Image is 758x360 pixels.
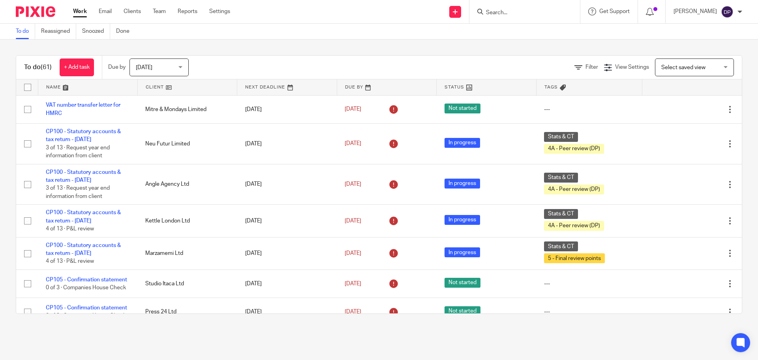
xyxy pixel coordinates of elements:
a: CP100 - Statutory accounts & tax return - [DATE] [46,243,121,256]
a: Reports [178,8,197,15]
span: Stats & CT [544,132,578,142]
span: Filter [585,64,598,70]
td: Neu Futur Limited [137,123,237,164]
a: CP105 - Confirmation statement [46,305,127,311]
a: CP100 - Statutory accounts & tax return - [DATE] [46,170,121,183]
img: Pixie [16,6,55,17]
img: svg%3E [721,6,734,18]
a: Snoozed [82,24,110,39]
span: [DATE] [345,251,361,256]
span: [DATE] [345,107,361,112]
td: Press 24 Ltd [137,298,237,326]
span: 0 of 3 · Companies House Check [46,285,126,290]
a: Work [73,8,87,15]
a: Done [116,24,135,39]
a: CP100 - Statutory accounts & tax return - [DATE] [46,210,121,223]
td: [DATE] [237,237,337,270]
span: Tags [544,85,558,89]
span: 4A - Peer review (DP) [544,144,604,154]
td: [DATE] [237,164,337,205]
td: Mitre & Mondays Limited [137,95,237,123]
td: Kettle London Ltd [137,205,237,237]
a: Settings [209,8,230,15]
div: --- [544,280,634,288]
span: Not started [445,104,480,113]
span: Stats & CT [544,241,578,251]
a: CP100 - Statutory accounts & tax return - [DATE] [46,129,121,142]
span: [DATE] [345,141,361,147]
span: View Settings [615,64,649,70]
span: 4A - Peer review (DP) [544,185,604,194]
span: [DATE] [345,181,361,187]
span: Stats & CT [544,209,578,219]
p: [PERSON_NAME] [674,8,717,15]
span: [DATE] [345,218,361,224]
span: In progress [445,138,480,148]
td: Marzamemi Ltd [137,237,237,270]
span: In progress [445,215,480,225]
span: Select saved view [661,65,705,70]
div: --- [544,106,634,113]
a: Reassigned [41,24,76,39]
span: 5 - Final review points [544,253,605,263]
span: 4 of 13 · P&L review [46,259,94,264]
a: CP105 - Confirmation statement [46,277,127,283]
td: [DATE] [237,95,337,123]
a: VAT number transfer letter for HMRC [46,102,120,116]
a: Email [99,8,112,15]
a: Team [153,8,166,15]
div: --- [544,308,634,316]
span: 4 of 13 · P&L review [46,226,94,232]
input: Search [485,9,556,17]
td: [DATE] [237,298,337,326]
span: [DATE] [136,65,152,70]
a: Clients [124,8,141,15]
a: To do [16,24,35,39]
span: In progress [445,179,480,188]
span: 3 of 13 · Request year end information from client [46,145,110,159]
td: [DATE] [237,205,337,237]
span: [DATE] [345,281,361,286]
p: Due by [108,63,126,71]
h1: To do [24,63,52,72]
span: 4A - Peer review (DP) [544,221,604,231]
td: [DATE] [237,123,337,164]
td: Studio Itaca Ltd [137,270,237,298]
span: Get Support [599,9,630,14]
span: (61) [41,64,52,70]
a: + Add task [60,58,94,76]
td: Angle Agency Ltd [137,164,237,205]
span: Not started [445,306,480,316]
span: Stats & CT [544,173,578,183]
td: [DATE] [237,270,337,298]
span: In progress [445,247,480,257]
span: 0 of 3 · Companies House Check [46,313,126,319]
span: Not started [445,278,480,288]
span: 3 of 13 · Request year end information from client [46,186,110,200]
span: [DATE] [345,309,361,315]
